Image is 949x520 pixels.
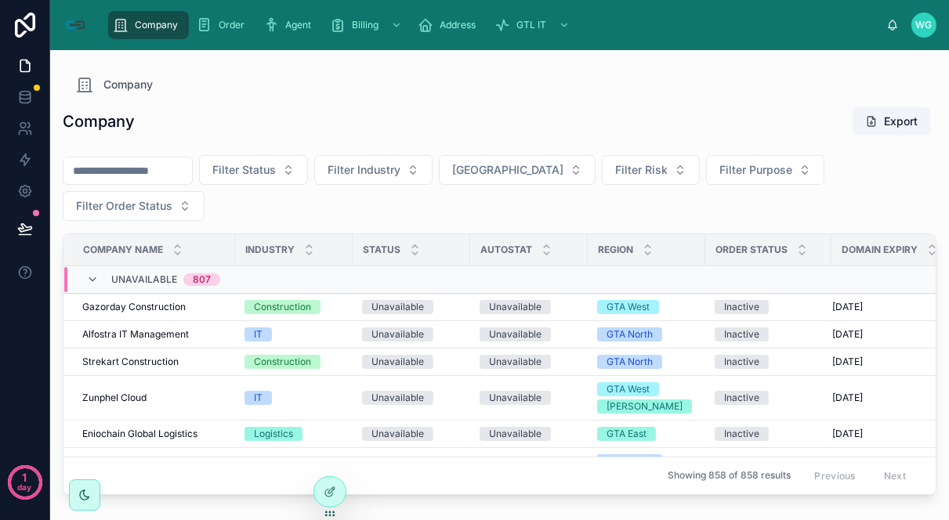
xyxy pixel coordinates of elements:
a: GTA East [597,427,696,441]
div: [PERSON_NAME] [607,399,683,413]
span: Industry [245,244,295,256]
a: Construction [244,300,343,314]
button: Select Button [314,155,433,185]
a: [DATE] [832,356,947,368]
div: Unavailable [489,427,542,441]
a: Gazorday Construction [82,301,226,313]
span: Filter Industry [328,162,400,178]
span: [DATE] [832,392,863,404]
div: Inactive [724,327,759,341]
div: Unavailable [489,355,542,369]
div: Unavailable [371,391,424,405]
a: GTA North [597,327,696,341]
a: IT [244,327,343,341]
button: Select Button [706,155,824,185]
a: Unavailable [480,427,578,441]
span: Showing 858 of 858 results [668,470,791,482]
a: Eniochain Global Logistics [82,428,226,440]
a: Unavailable [362,355,461,369]
a: [DATE] [832,392,947,404]
a: Unavailable [480,355,578,369]
a: GTL IT [490,11,578,39]
div: 807 [193,273,211,286]
a: Inactive [715,355,822,369]
span: Alfostra IT Management [82,328,189,341]
p: 1 [23,470,27,486]
button: Select Button [439,155,596,185]
h1: Company [63,110,135,132]
a: Order [192,11,255,39]
div: IT [254,327,263,341]
div: Inactive [724,427,759,441]
span: [DATE] [832,356,863,368]
div: Logistics [254,427,293,441]
span: Filter Risk [615,162,668,178]
span: GTL IT [516,19,546,31]
div: Construction [254,300,311,314]
span: Filter Order Status [76,198,172,214]
a: GTA West[PERSON_NAME] [597,382,696,413]
span: Autostat [480,244,532,256]
a: GTA NorthGTA Northeast [597,454,696,486]
div: Inactive [724,355,759,369]
span: Address [440,19,476,31]
a: IT [244,391,343,405]
div: GTA North [607,355,653,369]
span: Strekart Construction [82,356,179,368]
span: Filter Purpose [719,162,792,178]
div: Unavailable [371,427,424,441]
a: Unavailable [480,391,578,405]
span: Agent [285,19,311,31]
div: IT [254,391,263,405]
a: Unavailable [362,391,461,405]
a: Alfostra IT Management [82,328,226,341]
span: Billing [352,19,379,31]
span: Company [103,77,153,92]
button: Export [853,107,930,135]
div: GTA East [607,427,647,441]
a: Logistics [244,427,343,441]
div: GTA West [607,300,650,314]
a: Inactive [715,427,822,441]
div: scrollable content [100,8,886,42]
a: Unavailable [362,327,461,341]
a: Agent [259,11,322,39]
p: day [18,476,32,498]
a: Construction [244,355,343,369]
a: Unavailable [480,300,578,314]
a: Inactive [715,300,822,314]
span: Zunphel Cloud [82,392,147,404]
div: Unavailable [371,355,424,369]
div: Construction [254,355,311,369]
a: GTA West [597,300,696,314]
span: Filter Status [212,162,276,178]
img: App logo [63,13,88,38]
a: Strekart Construction [82,356,226,368]
div: Unavailable [371,300,424,314]
span: Domain Expiry [842,244,918,256]
a: [DATE] [832,328,947,341]
span: [DATE] [832,428,863,440]
div: GTA North [607,454,653,468]
a: GTA North [597,355,696,369]
span: [DATE] [832,328,863,341]
span: WG [916,19,933,31]
span: Gazorday Construction [82,301,186,313]
div: Unavailable [489,327,542,341]
span: Order Status [715,244,788,256]
a: Address [413,11,487,39]
a: Unavailable [362,427,461,441]
span: Unavailable [111,273,177,286]
a: Billing [325,11,410,39]
a: Inactive [715,327,822,341]
div: Unavailable [371,327,424,341]
a: Company [75,75,153,94]
span: Company [135,19,178,31]
span: Company Name [83,244,163,256]
a: Inactive [715,391,822,405]
span: [GEOGRAPHIC_DATA] [452,162,563,178]
div: GTA West [607,382,650,396]
button: Select Button [199,155,308,185]
span: Order [219,19,244,31]
a: [DATE] [832,428,947,440]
